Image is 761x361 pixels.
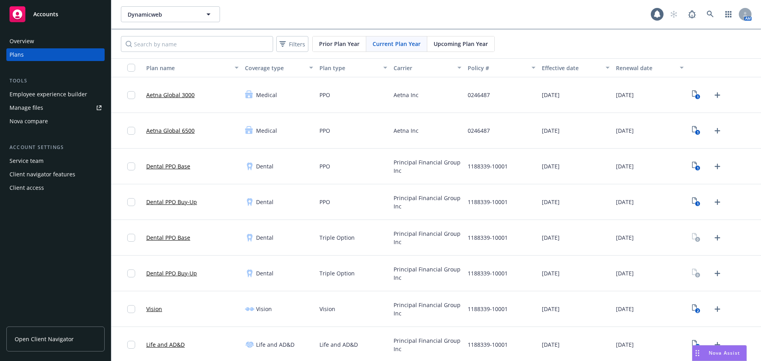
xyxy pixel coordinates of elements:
[613,58,687,77] button: Renewal date
[146,340,185,349] a: Life and AD&D
[390,58,465,77] button: Carrier
[394,301,461,317] span: Principal Financial Group Inc
[319,126,330,135] span: PPO
[319,305,335,313] span: Vision
[465,58,539,77] button: Policy #
[692,345,747,361] button: Nova Assist
[256,91,277,99] span: Medical
[711,89,724,101] a: Upload Plan Documents
[468,162,508,170] span: 1188339-10001
[127,269,135,277] input: Toggle Row Selected
[711,160,724,173] a: Upload Plan Documents
[319,162,330,170] span: PPO
[542,269,560,277] span: [DATE]
[6,48,105,61] a: Plans
[697,94,699,99] text: 1
[6,101,105,114] a: Manage files
[256,305,272,313] span: Vision
[127,91,135,99] input: Toggle Row Selected
[6,3,105,25] a: Accounts
[10,48,24,61] div: Plans
[434,40,488,48] span: Upcoming Plan Year
[256,269,273,277] span: Dental
[146,198,197,206] a: Dental PPO Buy-Up
[33,11,58,17] span: Accounts
[539,58,613,77] button: Effective date
[10,101,43,114] div: Manage files
[10,35,34,48] div: Overview
[6,168,105,181] a: Client navigator features
[394,265,461,282] span: Principal Financial Group Inc
[721,6,736,22] a: Switch app
[616,91,634,99] span: [DATE]
[127,198,135,206] input: Toggle Row Selected
[256,340,294,349] span: Life and AD&D
[616,162,634,170] span: [DATE]
[121,6,220,22] button: Dynamicweb
[319,340,358,349] span: Life and AD&D
[711,124,724,137] a: Upload Plan Documents
[319,64,379,72] div: Plan type
[697,308,699,313] text: 2
[15,335,74,343] span: Open Client Navigator
[468,305,508,313] span: 1188339-10001
[711,338,724,351] a: Upload Plan Documents
[146,269,197,277] a: Dental PPO Buy-Up
[6,155,105,167] a: Service team
[278,38,307,50] span: Filters
[394,194,461,210] span: Principal Financial Group Inc
[394,126,419,135] span: Aetna Inc
[711,231,724,244] a: Upload Plan Documents
[319,233,355,242] span: Triple Option
[121,36,273,52] input: Search by name
[146,126,195,135] a: Aetna Global 6500
[690,267,703,280] a: View Plan Documents
[690,303,703,315] a: View Plan Documents
[690,338,703,351] a: View Plan Documents
[666,6,682,22] a: Start snowing
[697,166,699,171] text: 1
[10,115,48,128] div: Nova compare
[616,126,634,135] span: [DATE]
[127,127,135,135] input: Toggle Row Selected
[690,231,703,244] a: View Plan Documents
[242,58,316,77] button: Coverage type
[616,233,634,242] span: [DATE]
[394,336,461,353] span: Principal Financial Group Inc
[127,341,135,349] input: Toggle Row Selected
[6,88,105,101] a: Employee experience builder
[394,158,461,175] span: Principal Financial Group Inc
[542,126,560,135] span: [DATE]
[319,269,355,277] span: Triple Option
[468,91,490,99] span: 0246487
[319,40,359,48] span: Prior Plan Year
[690,160,703,173] a: View Plan Documents
[468,198,508,206] span: 1188339-10001
[146,64,230,72] div: Plan name
[542,305,560,313] span: [DATE]
[127,305,135,313] input: Toggle Row Selected
[542,233,560,242] span: [DATE]
[256,198,273,206] span: Dental
[394,64,453,72] div: Carrier
[709,350,740,356] span: Nova Assist
[6,143,105,151] div: Account settings
[256,126,277,135] span: Medical
[684,6,700,22] a: Report a Bug
[10,181,44,194] div: Client access
[711,303,724,315] a: Upload Plan Documents
[146,162,190,170] a: Dental PPO Base
[276,36,308,52] button: Filters
[542,340,560,349] span: [DATE]
[146,305,162,313] a: Vision
[146,233,190,242] a: Dental PPO Base
[6,181,105,194] a: Client access
[319,198,330,206] span: PPO
[542,162,560,170] span: [DATE]
[127,234,135,242] input: Toggle Row Selected
[697,130,699,135] text: 1
[690,196,703,208] a: View Plan Documents
[542,198,560,206] span: [DATE]
[692,346,702,361] div: Drag to move
[146,91,195,99] a: Aetna Global 3000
